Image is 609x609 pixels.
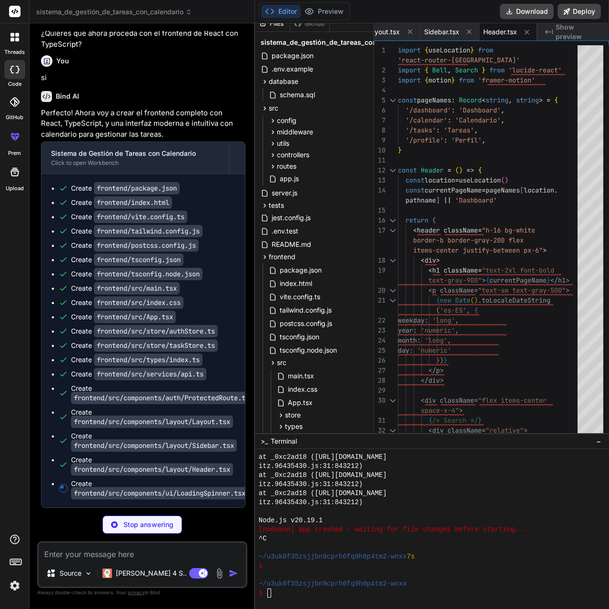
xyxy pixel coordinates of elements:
div: Click to collapse the range. [386,215,399,225]
span: > [566,286,569,294]
div: Click to collapse the range. [386,95,399,105]
span: 'long' [432,316,455,325]
div: 31 [374,416,386,426]
span: weekday [398,316,425,325]
span: [ [520,186,524,194]
span: day [398,346,409,355]
span: tailwind.config.js [279,304,333,316]
div: 5 [374,95,386,105]
span: controllers [277,150,309,160]
span: from [459,76,474,84]
code: frontend/src/store/taskStore.ts [94,339,218,352]
span: >_ [261,436,268,446]
div: 21 [374,295,386,305]
div: Files [255,19,290,28]
span: utils [277,139,289,148]
span: = [478,226,482,234]
span: h1 [558,276,566,284]
span: '/dashboard' [406,106,451,114]
span: = [455,176,459,184]
span: ( [436,306,440,315]
span: sistema_de_gestión_de_tareas_con_calendario [36,7,192,17]
span: postcss.config.js [279,318,333,329]
span: new [440,296,451,304]
span: > [543,246,547,254]
span: 'Tareas' [444,126,474,134]
button: Deploy [558,4,601,19]
span: jest.config.js [271,212,312,223]
span: . [554,186,558,194]
div: 13 [374,175,386,185]
span: } [482,66,486,74]
span: itz.96435430.js:31:843212) [259,498,363,507]
span: at _0xc2ad18 ([URL][DOMAIN_NAME] [259,471,387,480]
span: "relative" [486,426,524,435]
div: Click to collapse the range. [386,426,399,436]
span: ( [470,296,474,304]
span: : [409,346,413,355]
span: database [269,77,298,86]
div: Create [71,212,187,222]
p: ¿Quieres que ahora proceda con el frontend de React con TypeScript? [41,28,245,50]
span: : [413,326,417,335]
span: itz.96435430.js:31:843212) [259,462,363,471]
span: { [554,96,558,104]
span: Bell [432,66,447,74]
span: { [486,276,489,284]
div: 14 [374,185,386,195]
span: '/profile' [406,136,444,144]
button: Download [500,4,554,19]
span: div [425,256,436,264]
span: ) [474,296,478,304]
code: frontend/src/App.tsx [94,311,176,323]
span: package.json [279,264,323,276]
span: const [406,176,425,184]
span: < [421,256,425,264]
div: Create [71,198,172,207]
span: , [467,306,470,315]
div: 18 [374,255,386,265]
div: 19 [374,265,386,275]
span: vite.config.ts [279,291,321,303]
img: Claude 4 Sonnet [102,568,112,578]
code: frontend/src/types/index.ts [94,354,203,366]
code: frontend/src/services/api.ts [94,368,206,380]
span: > [440,376,444,385]
span: </ [428,366,436,375]
span: string [516,96,539,104]
div: 27 [374,365,386,376]
span: at _0xc2ad18 ([URL][DOMAIN_NAME] [259,489,387,498]
button: Editor [261,5,301,18]
div: 1 [374,45,386,55]
div: Create [71,183,180,193]
code: frontend/src/store/authStore.ts [94,325,218,337]
div: 2 [374,65,386,75]
span: /* Search */ [432,416,478,425]
span: schema.sql [279,89,316,101]
div: 23 [374,325,386,335]
label: threads [4,48,25,56]
span: = [482,426,486,435]
div: 29 [374,386,386,396]
div: 30 [374,396,386,406]
code: frontend/tsconfig.json [94,254,183,266]
h6: You [56,56,69,66]
span: Date [455,296,470,304]
code: frontend/src/components/layout/Header.tsx [71,463,233,476]
span: , [447,66,451,74]
span: = [474,396,478,405]
span: src [277,358,286,367]
span: index.html [279,278,313,289]
span: year [398,326,413,335]
div: Create [71,369,206,379]
span: Header.tsx [483,27,517,37]
code: frontend/tsconfig.node.json [94,268,203,280]
span: useLocation [428,46,470,54]
span: routes [277,162,296,171]
div: 11 [374,155,386,165]
span: ) [505,176,508,184]
span: tsconfig.node.json [279,345,338,356]
span: import [398,66,421,74]
span: Header [421,166,444,174]
img: settings [7,578,23,594]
